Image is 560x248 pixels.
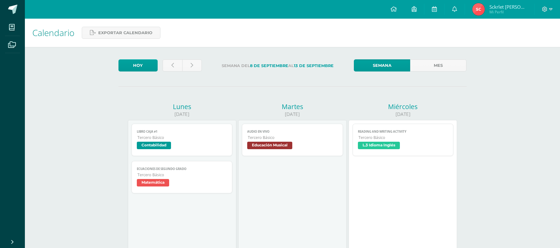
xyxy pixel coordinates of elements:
[247,142,292,149] span: Educación Musical
[248,135,338,140] span: Tercero Básico
[137,142,171,149] span: Contabilidad
[132,124,233,156] a: Libro Caja #1Tercero BásicoContabilidad
[247,130,338,134] span: Audio en vivo
[137,172,227,177] span: Tercero Básico
[98,27,152,39] span: Exportar calendario
[128,111,236,117] div: [DATE]
[118,59,158,71] a: Hoy
[238,102,347,111] div: Martes
[358,142,400,149] span: L.3 Idioma Inglés
[489,9,527,15] span: Mi Perfil
[207,59,349,72] label: Semana del al
[82,27,160,39] a: Exportar calendario
[128,102,236,111] div: Lunes
[358,130,448,134] span: Reading and writing activity
[354,59,410,71] a: Semana
[250,63,288,68] strong: 8 de Septiembre
[489,4,527,10] span: Sckrlet [PERSON_NAME][US_STATE]
[32,27,74,39] span: Calendario
[294,63,334,68] strong: 13 de Septiembre
[410,59,466,71] a: Mes
[137,135,227,140] span: Tercero Básico
[349,111,457,117] div: [DATE]
[137,179,169,186] span: Matemática
[349,102,457,111] div: Miércoles
[472,3,485,16] img: 41276d7fe83bb94c4ae535f17fe16d27.png
[137,130,227,134] span: Libro Caja #1
[132,161,233,193] a: Ecuaciones de segundo gradoTercero BásicoMatemática
[137,167,227,171] span: Ecuaciones de segundo grado
[242,124,343,156] a: Audio en vivoTercero BásicoEducación Musical
[353,124,454,156] a: Reading and writing activityTercero BásicoL.3 Idioma Inglés
[238,111,347,117] div: [DATE]
[359,135,448,140] span: Tercero Básico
